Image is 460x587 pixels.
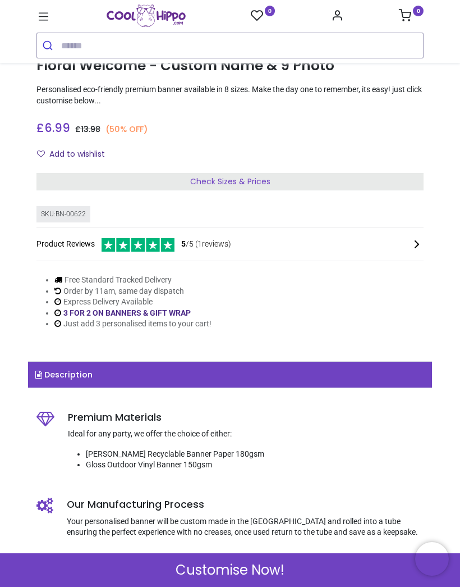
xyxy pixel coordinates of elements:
[81,124,100,135] span: 13.98
[190,176,270,187] span: Check Sizes & Prices
[54,275,211,286] li: Free Standard Tracked Delivery
[54,297,211,308] li: Express Delivery Available
[68,429,424,440] p: Ideal for any party, we offer the choice of either:
[413,6,424,16] sup: 0
[75,124,100,135] span: £
[176,561,284,580] span: Customise Now!
[107,4,186,27] a: Logo of Cool Hippo
[399,12,424,21] a: 0
[107,4,186,27] img: Cool Hippo
[415,542,449,576] iframe: Brevo live chat
[181,239,231,250] span: /5 ( 1 reviews)
[36,84,424,106] p: Personalised eco-friendly premium banner available in 8 sizes. Make the day one to remember, its ...
[86,449,424,460] li: [PERSON_NAME] Recyclable Banner Paper 180gsm
[36,145,114,164] button: Add to wishlistAdd to wishlist
[67,516,424,538] p: Your personalised banner will be custom made in the [GEOGRAPHIC_DATA] and rolled into a tube ensu...
[36,120,70,136] span: £
[28,362,432,388] a: Description
[331,12,343,21] a: Account Info
[54,318,211,330] li: Just add 3 personalised items to your cart!
[251,9,275,23] a: 0
[36,236,424,252] div: Product Reviews
[67,498,424,512] h5: Our Manufacturing Process
[105,124,148,135] small: (50% OFF)
[63,308,191,317] a: 3 FOR 2 ON BANNERS & GIFT WRAP
[54,286,211,297] li: Order by 11am, same day dispatch
[68,411,424,425] h5: Premium Materials
[37,33,61,58] button: Submit
[37,150,45,158] i: Add to wishlist
[265,6,275,16] sup: 0
[181,239,186,248] span: 5
[44,120,70,136] span: 6.99
[36,206,90,222] div: SKU: BN-00622
[86,459,424,471] li: Gloss Outdoor Vinyl Banner 150gsm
